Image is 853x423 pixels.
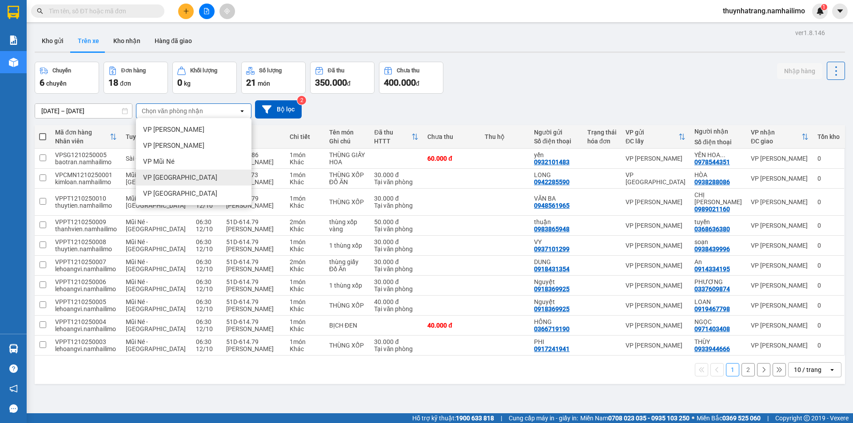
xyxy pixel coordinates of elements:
[226,195,281,202] div: 51D-614.79
[55,298,117,305] div: VPPT1210250005
[199,4,215,19] button: file-add
[177,77,182,88] span: 0
[534,218,578,225] div: thuận
[143,189,217,198] span: VP [GEOGRAPHIC_DATA]
[694,238,742,245] div: soạn
[626,302,686,309] div: VP [PERSON_NAME]
[126,171,186,186] span: Mũi Né - [GEOGRAPHIC_DATA]
[694,171,742,178] div: HÒA
[55,158,117,166] div: baotran.namhailimo
[290,245,320,253] div: Khác
[196,202,217,209] div: 12/10
[374,265,419,273] div: Tại văn phòng
[136,118,251,205] ul: Menu
[290,202,320,209] div: Khác
[329,342,366,349] div: THÙNG XỐP
[51,125,121,149] th: Toggle SortBy
[374,345,419,352] div: Tại văn phòng
[694,258,742,265] div: An
[55,151,117,158] div: VPSG1210250005
[239,107,246,115] svg: open
[370,125,423,149] th: Toggle SortBy
[534,178,570,186] div: 0942285590
[485,133,525,140] div: Thu hộ
[126,238,186,253] span: Mũi Né - [GEOGRAPHIC_DATA]
[694,225,730,233] div: 0368636380
[694,178,730,186] div: 0938288086
[697,413,761,423] span: Miền Bắc
[694,191,742,206] div: CHỊ ÁNH
[694,298,742,305] div: LOAN
[226,338,281,345] div: 51D-614.79
[126,338,186,352] span: Mũi Né - [GEOGRAPHIC_DATA]
[694,345,730,352] div: 0933944666
[817,322,840,329] div: 0
[694,138,742,146] div: Số điện thoại
[226,171,281,178] div: 50E-195.73
[626,138,678,145] div: ĐC lấy
[35,30,71,51] button: Kho gửi
[290,265,320,273] div: Khác
[290,345,320,352] div: Khác
[226,265,281,273] div: [PERSON_NAME]
[196,345,217,352] div: 12/10
[626,222,686,229] div: VP [PERSON_NAME]
[347,80,351,87] span: đ
[694,338,742,345] div: THÙY
[534,158,570,166] div: 0932101483
[587,129,617,136] div: Trạng thái
[329,242,366,249] div: 1 thùng xốp
[226,225,281,233] div: [PERSON_NAME]
[290,298,320,305] div: 1 món
[172,62,237,94] button: Khối lượng0kg
[121,67,146,74] div: Đơn hàng
[694,245,730,253] div: 0938439996
[71,30,106,51] button: Trên xe
[501,413,502,423] span: |
[329,198,366,206] div: THÙNG XỐP
[40,77,44,88] span: 6
[456,415,494,422] strong: 1900 633 818
[55,202,117,209] div: thuytien.namhailimo
[621,125,690,149] th: Toggle SortBy
[694,206,730,213] div: 0989021160
[329,151,366,166] div: THÙNG GIẤY HOA
[726,363,739,376] button: 1
[258,80,270,87] span: món
[290,225,320,233] div: Khác
[374,178,419,186] div: Tại văn phòng
[226,138,281,145] div: Tài xế
[224,8,230,14] span: aim
[55,265,117,273] div: lehoangvi.namhailimo
[290,338,320,345] div: 1 món
[816,7,824,15] img: icon-new-feature
[777,63,822,79] button: Nhập hàng
[55,218,117,225] div: VPPT1210250009
[196,338,217,345] div: 06:30
[290,318,320,325] div: 1 món
[741,363,755,376] button: 2
[534,265,570,273] div: 0918431354
[183,8,189,14] span: plus
[817,262,840,269] div: 0
[126,195,186,209] span: Mũi Né - [GEOGRAPHIC_DATA]
[290,305,320,312] div: Khác
[9,384,18,393] span: notification
[692,416,694,420] span: ⚪️
[751,129,801,136] div: VP nhận
[751,242,809,249] div: VP [PERSON_NAME]
[55,258,117,265] div: VPPT1210250007
[626,242,686,249] div: VP [PERSON_NAME]
[55,325,117,332] div: lehoangvi.namhailimo
[226,178,281,186] div: [PERSON_NAME]
[178,4,194,19] button: plus
[694,218,742,225] div: tuyền
[427,322,476,329] div: 40.000 đ
[196,258,217,265] div: 06:30
[374,129,411,136] div: Đã thu
[767,413,769,423] span: |
[196,305,217,312] div: 12/10
[817,242,840,249] div: 0
[55,345,117,352] div: lehoangvi.namhailimo
[196,218,217,225] div: 06:30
